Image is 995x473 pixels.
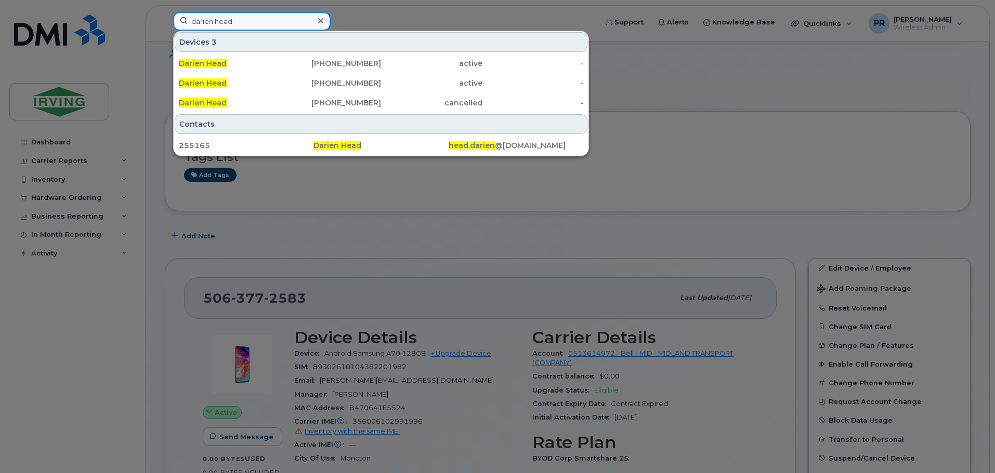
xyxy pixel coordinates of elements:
a: Darien Head[PHONE_NUMBER]active- [175,54,587,73]
div: Contacts [175,114,587,134]
span: darien [470,141,495,150]
input: Find something... [173,12,331,31]
span: Darien Head [179,59,227,68]
div: - [482,78,584,88]
a: Darien Head[PHONE_NUMBER]active- [175,74,587,92]
span: Darien Head [313,141,361,150]
a: Darien Head[PHONE_NUMBER]cancelled- [175,93,587,112]
span: head [449,141,468,150]
div: Devices [175,32,587,52]
div: 255165 [179,140,313,151]
div: . @[DOMAIN_NAME] [449,140,583,151]
div: active [381,78,482,88]
div: [PHONE_NUMBER] [280,58,382,69]
span: 3 [212,37,217,47]
div: - [482,98,584,108]
div: - [482,58,584,69]
div: [PHONE_NUMBER] [280,78,382,88]
span: Darien Head [179,78,227,88]
div: active [381,58,482,69]
div: cancelled [381,98,482,108]
span: Darien Head [179,98,227,107]
div: [PHONE_NUMBER] [280,98,382,108]
a: 255165Darien Headhead.darien@[DOMAIN_NAME] [175,136,587,155]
